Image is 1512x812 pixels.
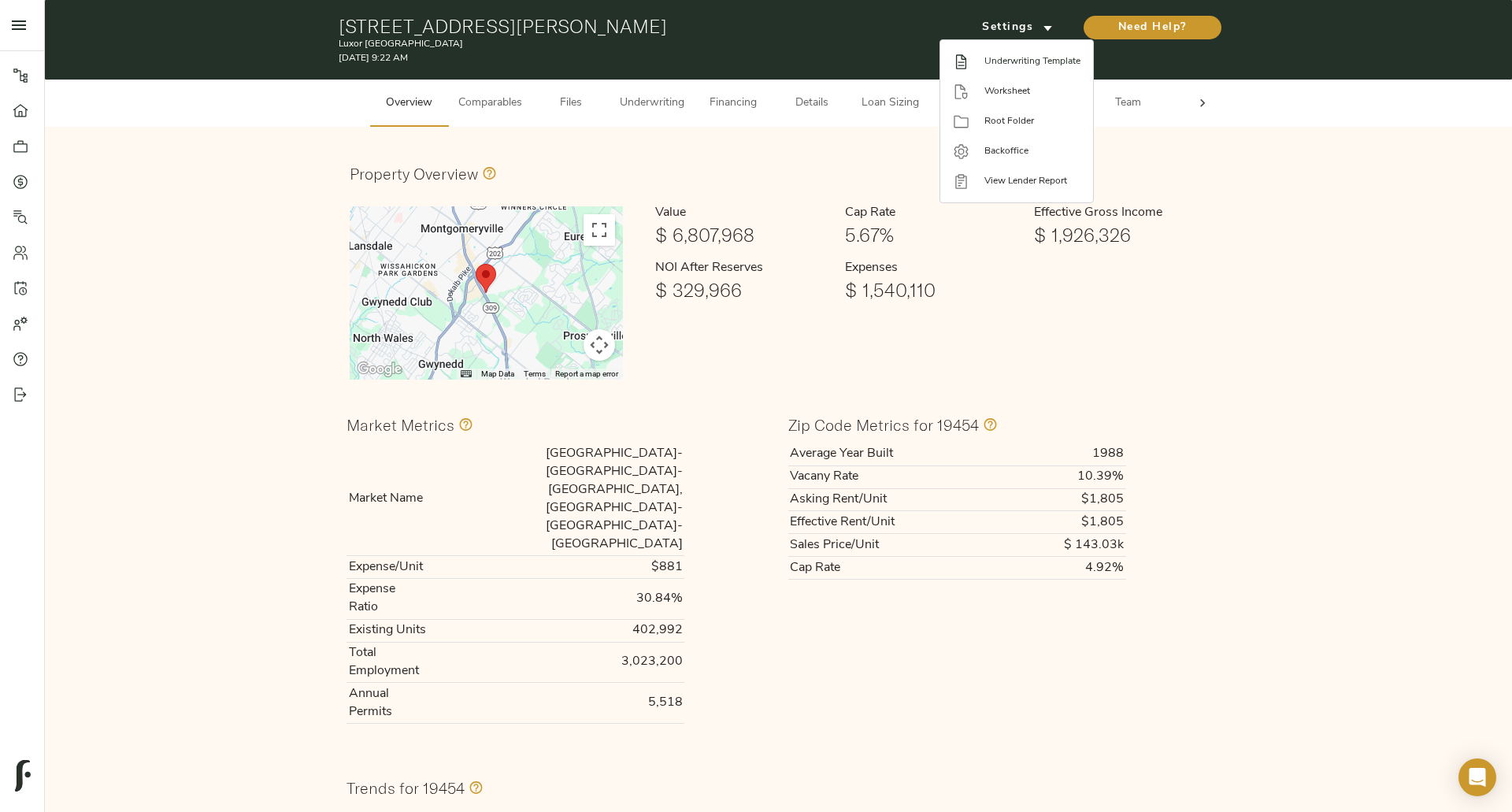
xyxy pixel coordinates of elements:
[984,174,1080,188] span: View Lender Report
[984,114,1080,128] span: Root Folder
[984,144,1080,158] span: Backoffice
[1458,758,1496,796] div: Open Intercom Messenger
[984,84,1080,98] span: Worksheet
[984,54,1080,69] span: Underwriting Template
